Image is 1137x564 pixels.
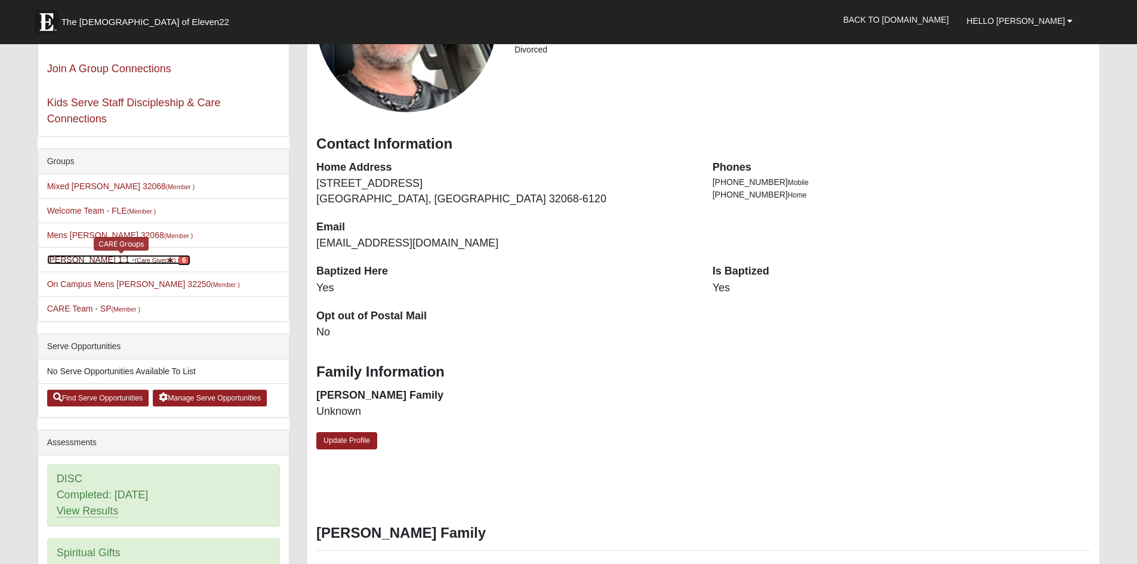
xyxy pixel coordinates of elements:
[316,264,695,279] dt: Baptized Here
[47,63,171,75] a: Join A Group Connections
[958,6,1082,36] a: Hello [PERSON_NAME]
[316,160,695,175] dt: Home Address
[316,176,695,207] dd: [STREET_ADDRESS] [GEOGRAPHIC_DATA], [GEOGRAPHIC_DATA] 32068-6120
[29,4,267,34] a: The [DEMOGRAPHIC_DATA] of Eleven22
[316,135,1090,153] h3: Contact Information
[713,160,1091,175] dt: Phones
[47,230,193,240] a: Mens [PERSON_NAME] 32068(Member )
[164,232,193,239] small: (Member )
[47,255,190,264] a: [PERSON_NAME] 1:1 -(Care Giver) 6
[713,264,1091,279] dt: Is Baptized
[47,390,149,406] a: Find Serve Opportunities
[316,404,695,420] dd: Unknown
[57,505,119,517] a: View Results
[61,16,229,28] span: The [DEMOGRAPHIC_DATA] of Eleven22
[514,44,1090,56] li: Divorced
[316,525,1090,542] h3: [PERSON_NAME] Family
[788,191,807,199] span: Home
[178,255,190,266] span: number of pending members
[211,281,239,288] small: (Member )
[713,281,1091,296] dd: Yes
[316,309,695,324] dt: Opt out of Postal Mail
[47,181,195,191] a: Mixed [PERSON_NAME] 32068(Member )
[316,220,695,235] dt: Email
[47,304,140,313] a: CARE Team - SP(Member )
[316,363,1090,381] h3: Family Information
[112,306,140,313] small: (Member )
[788,178,809,187] span: Mobile
[135,257,176,264] small: (Care Giver )
[35,10,58,34] img: Eleven22 logo
[834,5,958,35] a: Back to [DOMAIN_NAME]
[38,334,289,359] div: Serve Opportunities
[713,189,1091,201] li: [PHONE_NUMBER]
[153,390,267,406] a: Manage Serve Opportunities
[38,149,289,174] div: Groups
[316,325,695,340] dd: No
[967,16,1065,26] span: Hello [PERSON_NAME]
[713,176,1091,189] li: [PHONE_NUMBER]
[316,388,695,403] dt: [PERSON_NAME] Family
[47,206,156,215] a: Welcome Team - FLE(Member )
[48,465,279,526] div: DISC Completed: [DATE]
[47,97,221,125] a: Kids Serve Staff Discipleship & Care Connections
[38,359,289,384] li: No Serve Opportunities Available To List
[316,281,695,296] dd: Yes
[166,183,195,190] small: (Member )
[38,430,289,455] div: Assessments
[127,208,156,215] small: (Member )
[94,237,149,251] div: CARE Groups
[47,279,240,289] a: On Campus Mens [PERSON_NAME] 32250(Member )
[316,236,695,251] dd: [EMAIL_ADDRESS][DOMAIN_NAME]
[316,432,377,449] a: Update Profile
